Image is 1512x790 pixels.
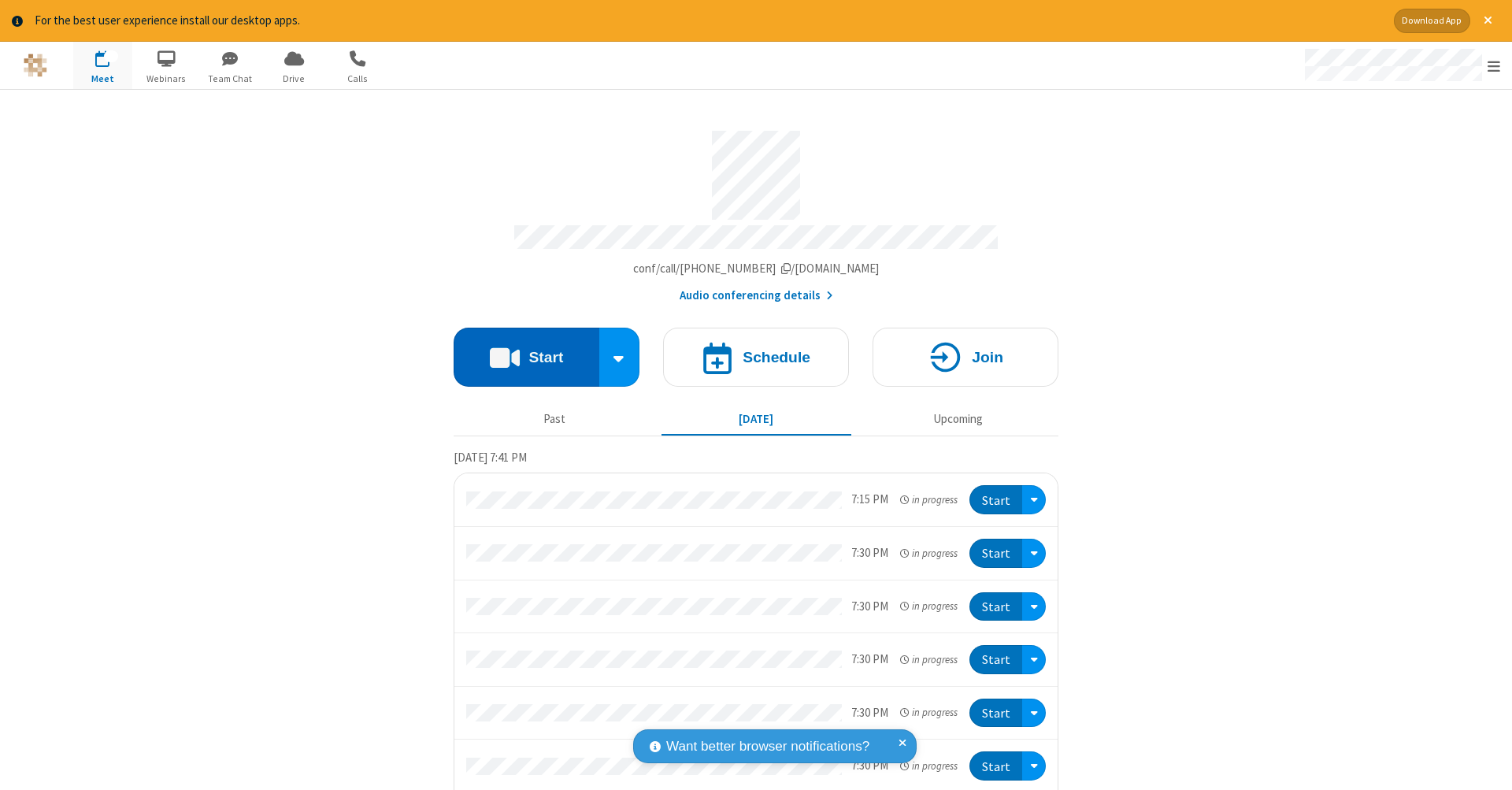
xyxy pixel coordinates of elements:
h4: Join [972,350,1003,365]
em: in progress [900,599,958,614]
em: in progress [900,546,958,561]
div: 7:30 PM [851,651,888,669]
button: Start [969,751,1022,781]
em: in progress [900,705,958,720]
section: Account details [454,119,1058,304]
span: Copy my meeting room link [633,261,880,276]
button: Upcoming [863,405,1053,435]
button: Audio conferencing details [680,287,833,305]
div: 7:30 PM [851,544,888,562]
div: 13 [104,50,118,62]
button: Close alert [1476,9,1500,33]
button: Start [969,592,1022,621]
div: 7:30 PM [851,598,888,616]
span: Want better browser notifications? [666,736,869,757]
span: [DATE] 7:41 PM [454,450,527,465]
em: in progress [900,758,958,773]
span: Calls [328,72,387,86]
button: Join [873,328,1058,387]
div: Start conference options [599,328,640,387]
div: 7:30 PM [851,704,888,722]
span: Team Chat [201,72,260,86]
em: in progress [900,492,958,507]
button: [DATE] [661,405,851,435]
button: Start [969,539,1022,568]
button: Start [969,485,1022,514]
button: Start [454,328,599,387]
button: Download App [1394,9,1470,33]
img: QA Selenium DO NOT DELETE OR CHANGE [24,54,47,77]
div: 7:15 PM [851,491,888,509]
button: Schedule [663,328,849,387]
button: Logo [6,42,65,89]
span: Drive [265,72,324,86]
div: Open menu [1022,645,1046,674]
div: Open menu [1022,485,1046,514]
span: Meet [73,72,132,86]
button: Start [969,645,1022,674]
h4: Schedule [743,350,810,365]
h4: Start [528,350,563,365]
div: Open menu [1290,42,1512,89]
button: Past [460,405,650,435]
div: Open menu [1022,699,1046,728]
div: Open menu [1022,751,1046,781]
span: Webinars [137,72,196,86]
button: Start [969,699,1022,728]
em: in progress [900,652,958,667]
button: Copy my meeting room linkCopy my meeting room link [633,260,880,278]
div: For the best user experience install our desktop apps. [35,12,1382,30]
div: Open menu [1022,592,1046,621]
iframe: Chat [1473,749,1500,779]
div: Open menu [1022,539,1046,568]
